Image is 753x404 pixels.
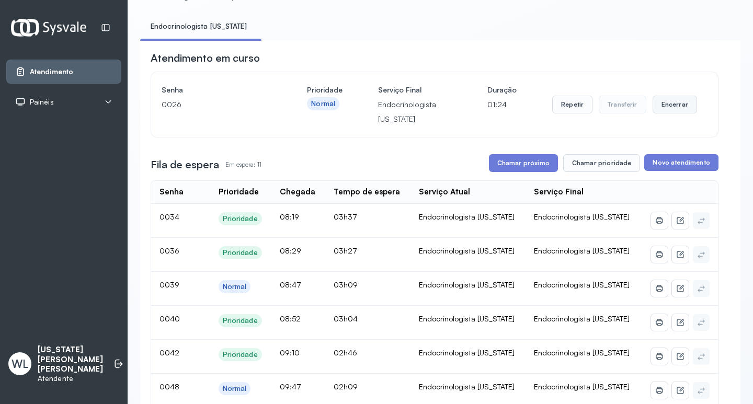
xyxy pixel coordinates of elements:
[334,280,358,289] span: 03h09
[334,212,357,221] span: 03h37
[280,212,299,221] span: 08:19
[599,96,646,113] button: Transferir
[419,280,517,290] div: Endocrinologista [US_STATE]
[223,248,258,257] div: Prioridade
[223,350,258,359] div: Prioridade
[644,154,718,171] button: Novo atendimento
[307,83,343,97] h4: Prioridade
[223,214,258,223] div: Prioridade
[534,212,630,221] span: Endocrinologista [US_STATE]
[534,280,630,289] span: Endocrinologista [US_STATE]
[159,314,180,323] span: 0040
[280,187,315,197] div: Chegada
[159,280,179,289] span: 0039
[223,316,258,325] div: Prioridade
[487,83,517,97] h4: Duração
[38,374,103,383] p: Atendente
[419,348,517,357] div: Endocrinologista [US_STATE]
[159,246,179,255] span: 0036
[225,157,261,172] p: Em espera: 11
[280,246,301,255] span: 08:29
[334,382,358,391] span: 02h09
[38,345,103,374] p: [US_STATE] [PERSON_NAME] [PERSON_NAME]
[534,382,630,391] span: Endocrinologista [US_STATE]
[151,157,219,172] h3: Fila de espera
[223,384,247,393] div: Normal
[419,314,517,324] div: Endocrinologista [US_STATE]
[159,212,179,221] span: 0034
[552,96,592,113] button: Repetir
[151,51,260,65] h3: Atendimento em curso
[378,97,452,126] p: Endocrinologista [US_STATE]
[280,382,301,391] span: 09:47
[419,212,517,222] div: Endocrinologista [US_STATE]
[334,348,357,357] span: 02h46
[15,66,112,77] a: Atendimento
[487,97,517,112] p: 01:24
[11,19,86,36] img: Logotipo do estabelecimento
[534,348,630,357] span: Endocrinologista [US_STATE]
[162,83,271,97] h4: Senha
[30,67,73,76] span: Atendimento
[280,314,301,323] span: 08:52
[159,348,179,357] span: 0042
[159,382,179,391] span: 0048
[12,357,29,371] span: WL
[280,348,300,357] span: 09:10
[159,187,184,197] div: Senha
[219,187,259,197] div: Prioridade
[334,246,357,255] span: 03h27
[140,18,257,35] a: Endocrinologista [US_STATE]
[223,282,247,291] div: Normal
[419,246,517,256] div: Endocrinologista [US_STATE]
[378,83,452,97] h4: Serviço Final
[419,187,470,197] div: Serviço Atual
[334,314,358,323] span: 03h04
[563,154,641,172] button: Chamar prioridade
[311,99,335,108] div: Normal
[653,96,697,113] button: Encerrar
[534,314,630,323] span: Endocrinologista [US_STATE]
[534,187,584,197] div: Serviço Final
[280,280,301,289] span: 08:47
[334,187,400,197] div: Tempo de espera
[30,98,54,107] span: Painéis
[162,97,271,112] p: 0026
[534,246,630,255] span: Endocrinologista [US_STATE]
[489,154,558,172] button: Chamar próximo
[419,382,517,391] div: Endocrinologista [US_STATE]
